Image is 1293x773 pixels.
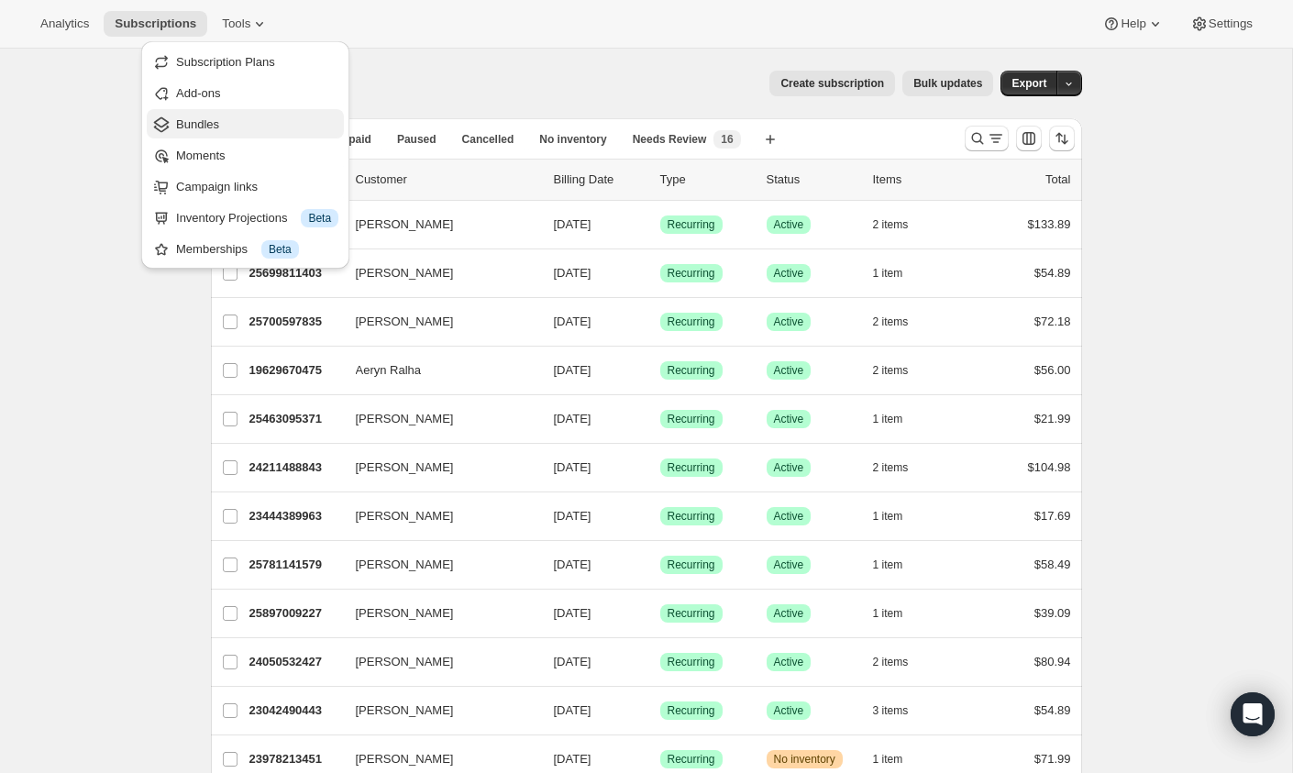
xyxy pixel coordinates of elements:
[668,266,715,281] span: Recurring
[873,752,903,767] span: 1 item
[1091,11,1175,37] button: Help
[554,460,591,474] span: [DATE]
[774,703,804,718] span: Active
[147,203,344,232] button: Inventory Projections
[345,453,528,482] button: [PERSON_NAME]
[345,599,528,628] button: [PERSON_NAME]
[345,259,528,288] button: [PERSON_NAME]
[767,171,858,189] p: Status
[554,315,591,328] span: [DATE]
[345,404,528,434] button: [PERSON_NAME]
[104,11,207,37] button: Subscriptions
[176,55,275,69] span: Subscription Plans
[554,606,591,620] span: [DATE]
[356,556,454,574] span: [PERSON_NAME]
[554,412,591,425] span: [DATE]
[1016,126,1042,151] button: Customize table column order and visibility
[1034,412,1071,425] span: $21.99
[965,126,1009,151] button: Search and filter results
[554,363,591,377] span: [DATE]
[249,212,1071,237] div: 19658866763[PERSON_NAME][DATE]SuccessRecurringSuccessActive2 items$133.89
[249,171,1071,189] div: IDCustomerBilling DateTypeStatusItemsTotal
[873,746,923,772] button: 1 item
[668,558,715,572] span: Recurring
[774,315,804,329] span: Active
[1028,460,1071,474] span: $104.98
[554,217,591,231] span: [DATE]
[249,507,341,525] p: 23444389963
[249,701,341,720] p: 23042490443
[554,752,591,766] span: [DATE]
[774,752,835,767] span: No inventory
[668,217,715,232] span: Recurring
[873,309,929,335] button: 2 items
[774,363,804,378] span: Active
[1034,315,1071,328] span: $72.18
[356,215,454,234] span: [PERSON_NAME]
[147,171,344,201] button: Campaign links
[249,601,1071,626] div: 25897009227[PERSON_NAME][DATE]SuccessRecurringSuccessActive1 item$39.09
[554,558,591,571] span: [DATE]
[873,266,903,281] span: 1 item
[668,412,715,426] span: Recurring
[633,132,707,147] span: Needs Review
[1034,509,1071,523] span: $17.69
[345,647,528,677] button: [PERSON_NAME]
[356,171,539,189] p: Customer
[769,71,895,96] button: Create subscription
[873,509,903,524] span: 1 item
[873,703,909,718] span: 3 items
[668,752,715,767] span: Recurring
[249,313,341,331] p: 25700597835
[249,309,1071,335] div: 25700597835[PERSON_NAME][DATE]SuccessRecurringSuccessActive2 items$72.18
[345,696,528,725] button: [PERSON_NAME]
[1034,703,1071,717] span: $54.89
[774,412,804,426] span: Active
[1179,11,1264,37] button: Settings
[668,509,715,524] span: Recurring
[249,746,1071,772] div: 23978213451[PERSON_NAME][DATE]SuccessRecurringWarningNo inventory1 item$71.99
[249,552,1071,578] div: 25781141579[PERSON_NAME][DATE]SuccessRecurringSuccessActive1 item$58.49
[913,76,982,91] span: Bulk updates
[774,266,804,281] span: Active
[554,509,591,523] span: [DATE]
[1000,71,1057,96] button: Export
[147,78,344,107] button: Add-ons
[780,76,884,91] span: Create subscription
[774,460,804,475] span: Active
[462,132,514,147] span: Cancelled
[356,458,454,477] span: [PERSON_NAME]
[1034,606,1071,620] span: $39.09
[668,655,715,669] span: Recurring
[249,503,1071,529] div: 23444389963[PERSON_NAME][DATE]SuccessRecurringSuccessActive1 item$17.69
[721,132,733,147] span: 16
[1209,17,1253,31] span: Settings
[176,180,258,193] span: Campaign links
[345,356,528,385] button: Aeryn Ralha
[249,604,341,623] p: 25897009227
[345,307,528,337] button: [PERSON_NAME]
[345,210,528,239] button: [PERSON_NAME]
[249,358,1071,383] div: 19629670475Aeryn Ralha[DATE]SuccessRecurringSuccessActive2 items$56.00
[873,315,909,329] span: 2 items
[1011,76,1046,91] span: Export
[668,315,715,329] span: Recurring
[554,266,591,280] span: [DATE]
[147,47,344,76] button: Subscription Plans
[249,406,1071,432] div: 25463095371[PERSON_NAME][DATE]SuccessRecurringSuccessActive1 item$21.99
[356,750,454,768] span: [PERSON_NAME]
[147,234,344,263] button: Memberships
[873,171,965,189] div: Items
[40,17,89,31] span: Analytics
[249,653,341,671] p: 24050532427
[873,358,929,383] button: 2 items
[1049,126,1075,151] button: Sort the results
[115,17,196,31] span: Subscriptions
[356,507,454,525] span: [PERSON_NAME]
[774,217,804,232] span: Active
[176,240,338,259] div: Memberships
[539,132,606,147] span: No inventory
[249,361,341,380] p: 19629670475
[554,171,646,189] p: Billing Date
[873,406,923,432] button: 1 item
